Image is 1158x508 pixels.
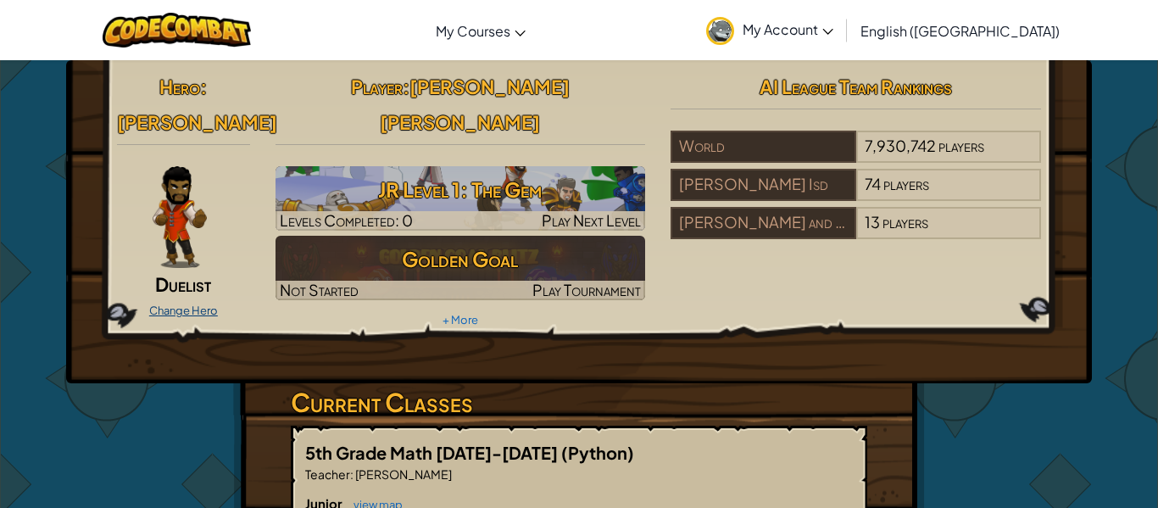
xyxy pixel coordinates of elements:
span: [PERSON_NAME] [PERSON_NAME] [380,75,570,134]
span: (Python) [561,442,634,463]
span: players [882,212,928,232]
span: Play Next Level [542,210,641,230]
span: : [350,466,354,482]
a: [PERSON_NAME] and [PERSON_NAME] Middle13players [671,223,1041,243]
span: Levels Completed: 0 [280,210,413,230]
span: 13 [865,212,880,232]
span: Teacher [305,466,350,482]
a: Golden GoalNot StartedPlay Tournament [276,236,646,300]
div: [PERSON_NAME] Isd [671,169,855,201]
span: 5th Grade Math [DATE]-[DATE] [305,442,561,463]
span: My Account [743,20,833,38]
a: English ([GEOGRAPHIC_DATA]) [852,8,1068,53]
a: + More [443,313,478,327]
span: English ([GEOGRAPHIC_DATA]) [860,22,1060,40]
span: Hero [159,75,200,98]
span: players [938,136,984,155]
span: [PERSON_NAME] [354,466,452,482]
span: : [403,75,409,98]
img: avatar [706,17,734,45]
img: JR Level 1: The Gem [276,166,646,231]
img: duelist-pose.png [153,166,207,268]
img: CodeCombat logo [103,13,251,47]
span: players [883,174,929,193]
span: Not Started [280,280,359,299]
span: : [200,75,207,98]
span: AI League Team Rankings [760,75,952,98]
a: Change Hero [149,304,218,317]
span: Duelist [155,272,211,296]
a: Play Next Level [276,166,646,231]
span: [PERSON_NAME] [117,110,277,134]
span: 74 [865,174,881,193]
div: [PERSON_NAME] and [PERSON_NAME] Middle [671,207,855,239]
h3: Golden Goal [276,240,646,278]
a: World7,930,742players [671,147,1041,166]
a: [PERSON_NAME] Isd74players [671,185,1041,204]
img: Golden Goal [276,236,646,300]
span: My Courses [436,22,510,40]
a: My Account [698,3,842,57]
span: Player [351,75,403,98]
div: World [671,131,855,163]
a: My Courses [427,8,534,53]
span: 7,930,742 [865,136,936,155]
span: Play Tournament [532,280,641,299]
h3: JR Level 1: The Gem [276,170,646,209]
h3: Current Classes [291,383,867,421]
